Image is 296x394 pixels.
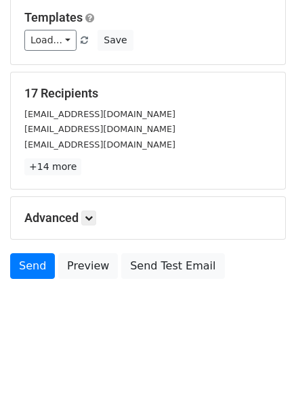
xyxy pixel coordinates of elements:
small: [EMAIL_ADDRESS][DOMAIN_NAME] [24,109,175,119]
a: Preview [58,253,118,279]
a: Load... [24,30,77,51]
button: Save [98,30,133,51]
h5: 17 Recipients [24,86,272,101]
small: [EMAIL_ADDRESS][DOMAIN_NAME] [24,139,175,150]
small: [EMAIL_ADDRESS][DOMAIN_NAME] [24,124,175,134]
a: +14 more [24,158,81,175]
h5: Advanced [24,211,272,225]
a: Templates [24,10,83,24]
a: Send [10,253,55,279]
iframe: Chat Widget [228,329,296,394]
a: Send Test Email [121,253,224,279]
